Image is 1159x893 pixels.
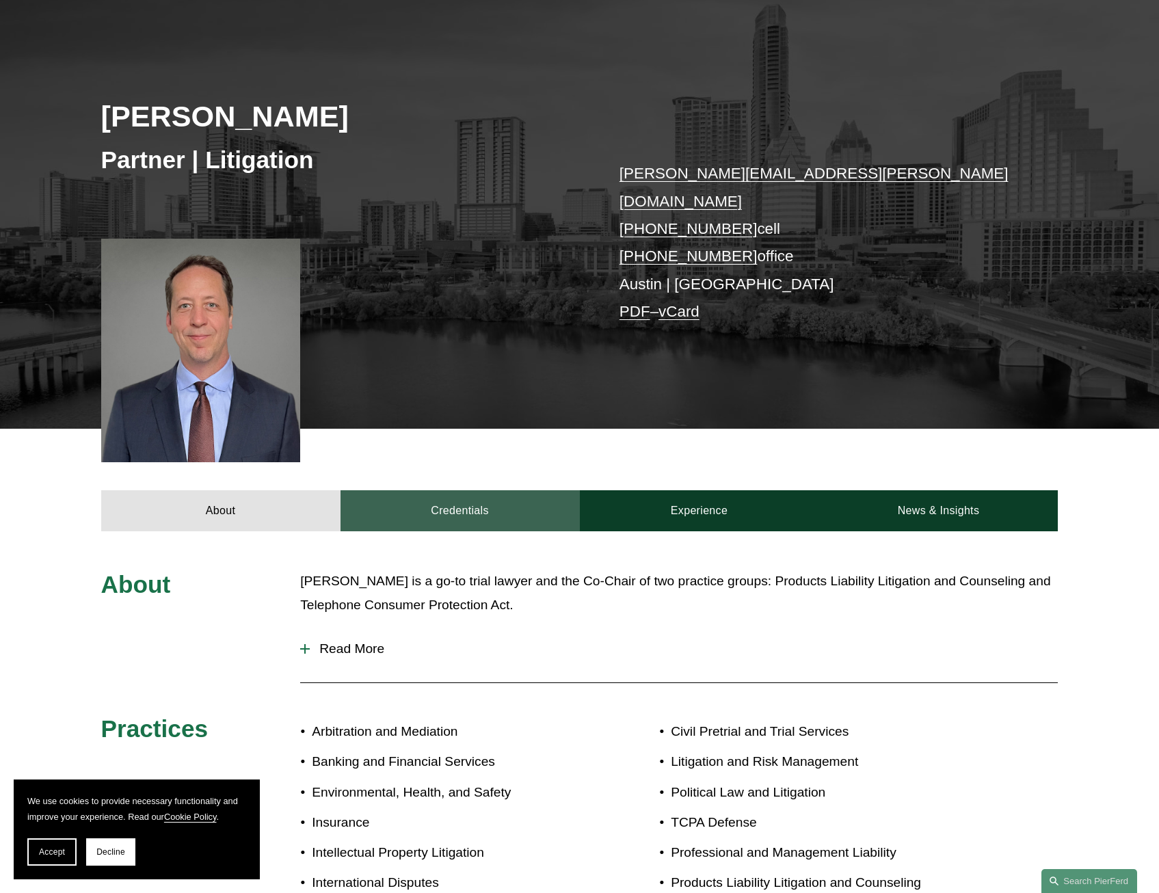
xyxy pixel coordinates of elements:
[312,811,579,835] p: Insurance
[671,781,978,805] p: Political Law and Litigation
[671,720,978,744] p: Civil Pretrial and Trial Services
[310,641,1058,656] span: Read More
[14,779,260,879] section: Cookie banner
[1041,869,1137,893] a: Search this site
[620,248,758,265] a: [PHONE_NUMBER]
[341,490,580,531] a: Credentials
[620,220,758,237] a: [PHONE_NUMBER]
[101,490,341,531] a: About
[101,98,580,134] h2: [PERSON_NAME]
[312,781,579,805] p: Environmental, Health, and Safety
[671,841,978,865] p: Professional and Management Liability
[658,303,700,320] a: vCard
[27,793,246,825] p: We use cookies to provide necessary functionality and improve your experience. Read our .
[96,847,125,857] span: Decline
[27,838,77,866] button: Accept
[671,750,978,774] p: Litigation and Risk Management
[101,715,209,742] span: Practices
[300,631,1058,667] button: Read More
[312,841,579,865] p: Intellectual Property Litigation
[671,811,978,835] p: TCPA Defense
[620,303,650,320] a: PDF
[86,838,135,866] button: Decline
[101,571,171,598] span: About
[101,145,580,175] h3: Partner | Litigation
[312,720,579,744] p: Arbitration and Mediation
[312,750,579,774] p: Banking and Financial Services
[580,490,819,531] a: Experience
[620,165,1009,209] a: [PERSON_NAME][EMAIL_ADDRESS][PERSON_NAME][DOMAIN_NAME]
[39,847,65,857] span: Accept
[164,812,217,822] a: Cookie Policy
[620,160,1018,325] p: cell office Austin | [GEOGRAPHIC_DATA] –
[300,570,1058,617] p: [PERSON_NAME] is a go-to trial lawyer and the Co-Chair of two practice groups: Products Liability...
[818,490,1058,531] a: News & Insights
